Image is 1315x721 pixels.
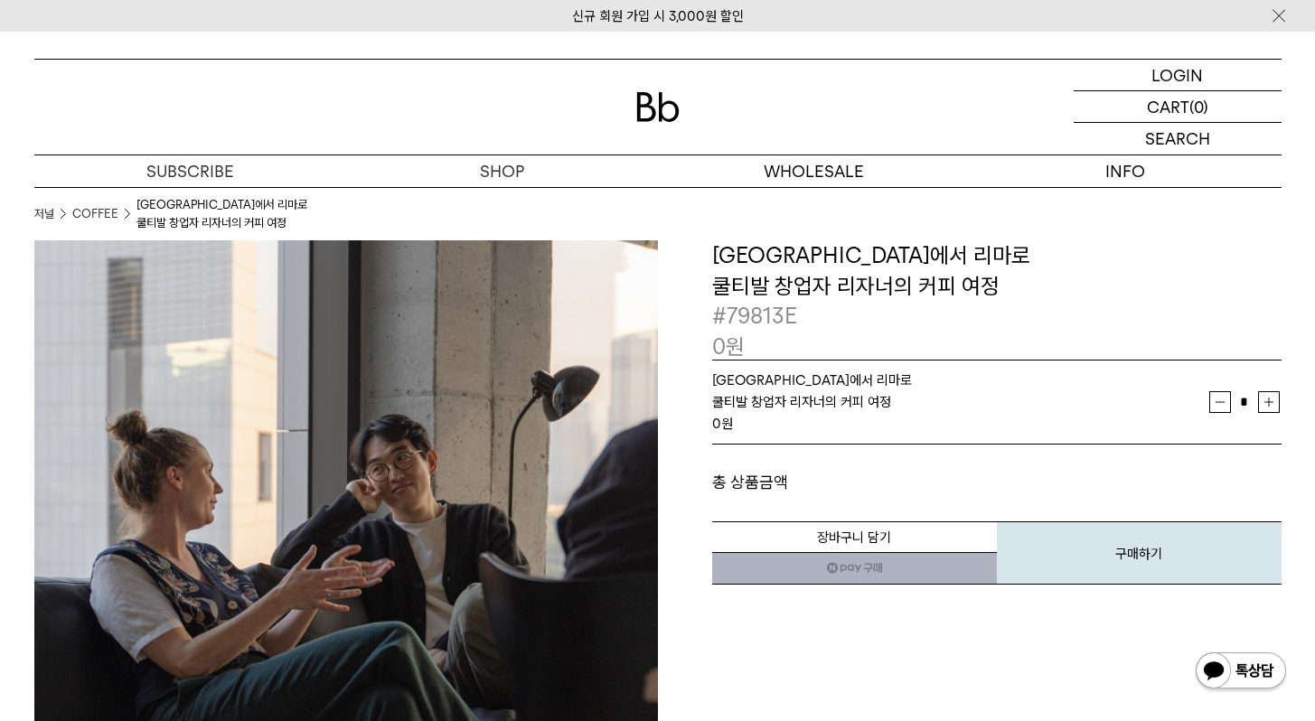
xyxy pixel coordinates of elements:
p: INFO [970,155,1282,187]
p: CART [1147,91,1189,122]
button: 장바구니 담기 [712,521,997,553]
a: LOGIN [1074,60,1282,91]
p: WHOLESALE [658,155,970,187]
button: 감소 [1209,391,1231,413]
p: SEARCH [1145,123,1210,154]
h3: [GEOGRAPHIC_DATA]에서 리마로 쿨티발 창업자 리자너의 커피 여정 [712,240,1282,301]
p: #79813E [712,301,1282,332]
a: 새창 [712,552,997,585]
p: (0) [1189,91,1208,122]
img: 카카오톡 채널 1:1 채팅 버튼 [1194,651,1288,694]
strong: 0 [712,416,721,432]
span: 원 [726,333,745,360]
span: [GEOGRAPHIC_DATA]에서 리마로 쿨티발 창업자 리자너의 커피 여정 [712,372,912,410]
li: [GEOGRAPHIC_DATA]에서 리마로 쿨티발 창업자 리자너의 커피 여정 [136,196,307,231]
a: SUBSCRIBE [34,155,346,187]
a: CART (0) [1074,91,1282,123]
div: 원 [712,413,1209,435]
p: 0 [712,332,745,362]
p: LOGIN [1151,60,1203,90]
dt: 총 상품금액 [712,472,997,493]
img: 로고 [636,92,680,122]
button: 증가 [1258,391,1280,413]
a: 신규 회원 가입 시 3,000원 할인 [572,8,744,24]
button: 구매하기 [997,521,1282,585]
a: COFFEE [72,205,118,223]
a: SHOP [346,155,658,187]
a: 저널 [34,205,54,223]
